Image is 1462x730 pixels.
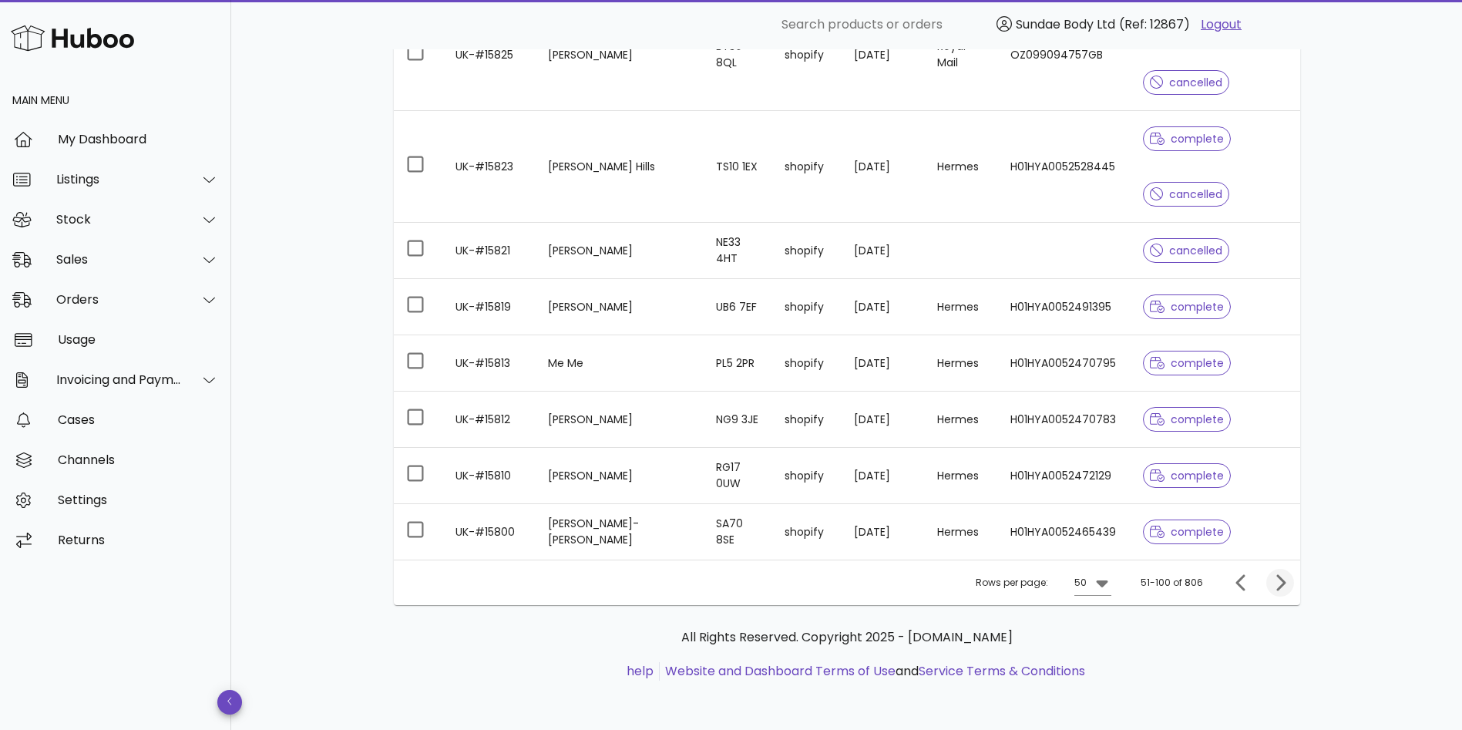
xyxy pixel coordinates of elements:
[1119,15,1190,33] span: (Ref: 12867)
[1201,15,1242,34] a: Logout
[536,279,704,335] td: [PERSON_NAME]
[998,448,1131,504] td: H01HYA0052472129
[1150,414,1225,425] span: complete
[998,335,1131,392] td: H01HYA0052470795
[627,662,654,680] a: help
[1266,569,1294,597] button: Next page
[925,392,998,448] td: Hermes
[443,448,536,504] td: UK-#15810
[56,172,182,187] div: Listings
[842,335,925,392] td: [DATE]
[536,392,704,448] td: [PERSON_NAME]
[1150,189,1223,200] span: cancelled
[704,279,773,335] td: UB6 7EF
[842,448,925,504] td: [DATE]
[443,392,536,448] td: UK-#15812
[704,504,773,560] td: SA70 8SE
[58,332,219,347] div: Usage
[772,279,842,335] td: shopify
[58,412,219,427] div: Cases
[919,662,1085,680] a: Service Terms & Conditions
[925,504,998,560] td: Hermes
[772,111,842,223] td: shopify
[1141,576,1203,590] div: 51-100 of 806
[704,335,773,392] td: PL5 2PR
[1074,576,1087,590] div: 50
[704,223,773,279] td: NE33 4HT
[704,392,773,448] td: NG9 3JE
[536,504,704,560] td: [PERSON_NAME]-[PERSON_NAME]
[976,560,1111,605] div: Rows per page:
[772,448,842,504] td: shopify
[842,279,925,335] td: [DATE]
[1016,15,1115,33] span: Sundae Body Ltd
[772,504,842,560] td: shopify
[925,335,998,392] td: Hermes
[56,252,182,267] div: Sales
[56,212,182,227] div: Stock
[772,223,842,279] td: shopify
[925,448,998,504] td: Hermes
[443,335,536,392] td: UK-#15813
[1150,301,1225,312] span: complete
[704,448,773,504] td: RG17 0UW
[842,223,925,279] td: [DATE]
[772,392,842,448] td: shopify
[443,111,536,223] td: UK-#15823
[1150,526,1225,537] span: complete
[443,504,536,560] td: UK-#15800
[998,392,1131,448] td: H01HYA0052470783
[772,335,842,392] td: shopify
[1150,358,1225,368] span: complete
[998,111,1131,223] td: H01HYA0052528445
[58,533,219,547] div: Returns
[443,279,536,335] td: UK-#15819
[56,372,182,387] div: Invoicing and Payments
[665,662,896,680] a: Website and Dashboard Terms of Use
[1150,133,1225,144] span: complete
[1150,245,1223,256] span: cancelled
[704,111,773,223] td: TS10 1EX
[56,292,182,307] div: Orders
[536,223,704,279] td: [PERSON_NAME]
[58,493,219,507] div: Settings
[1150,470,1225,481] span: complete
[1228,569,1255,597] button: Previous page
[842,111,925,223] td: [DATE]
[925,279,998,335] td: Hermes
[842,392,925,448] td: [DATE]
[443,223,536,279] td: UK-#15821
[536,111,704,223] td: [PERSON_NAME] Hills
[406,628,1288,647] p: All Rights Reserved. Copyright 2025 - [DOMAIN_NAME]
[11,22,134,55] img: Huboo Logo
[58,132,219,146] div: My Dashboard
[58,452,219,467] div: Channels
[660,662,1085,681] li: and
[536,448,704,504] td: [PERSON_NAME]
[998,279,1131,335] td: H01HYA0052491395
[842,504,925,560] td: [DATE]
[998,504,1131,560] td: H01HYA0052465439
[925,111,998,223] td: Hermes
[1074,570,1111,595] div: 50Rows per page:
[536,335,704,392] td: Me Me
[1150,77,1223,88] span: cancelled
